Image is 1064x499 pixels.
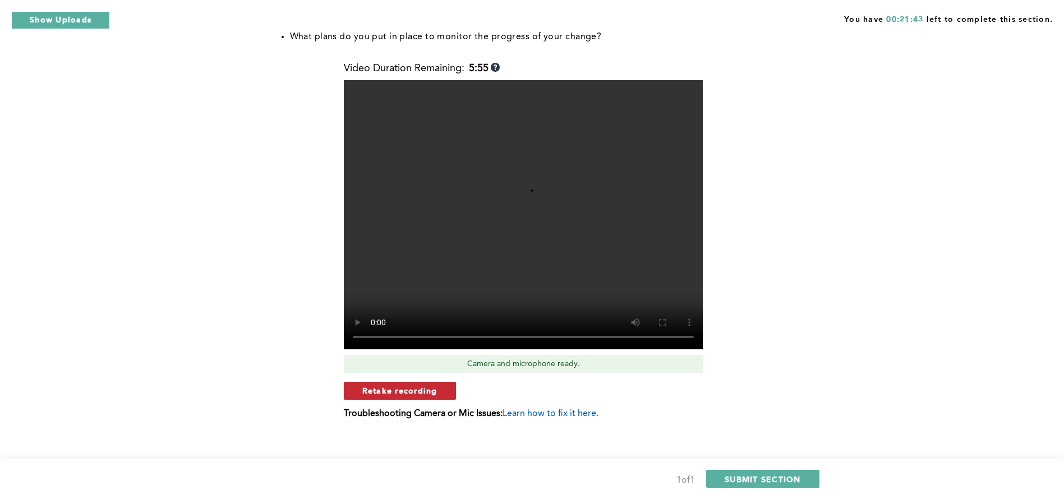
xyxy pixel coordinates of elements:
b: Troubleshooting Camera or Mic Issues: [344,409,503,418]
span: Retake recording [362,385,437,396]
span: SUBMIT SECTION [725,474,801,484]
div: Video Duration Remaining: [344,63,500,75]
li: What plans do you put in place to monitor the progress of your change? [290,29,815,45]
button: Retake recording [344,382,456,400]
span: 00:21:43 [886,16,923,24]
div: Camera and microphone ready. [344,355,703,373]
span: You have left to complete this section. [844,11,1053,25]
span: Learn how to fix it here. [503,409,598,418]
button: Show Uploads [11,11,110,29]
button: SUBMIT SECTION [706,470,819,488]
div: 1 of 1 [676,473,695,488]
b: 5:55 [469,63,489,75]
